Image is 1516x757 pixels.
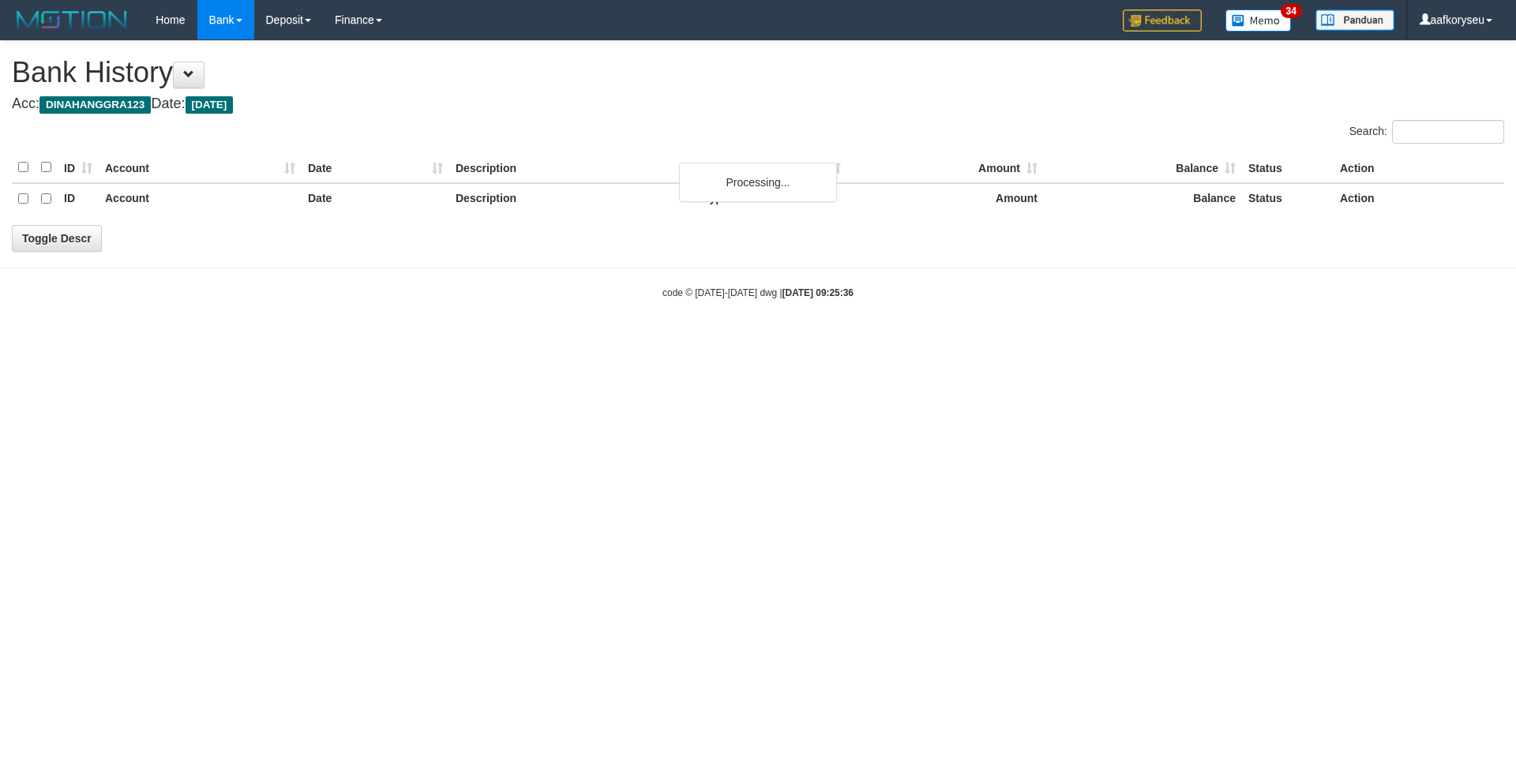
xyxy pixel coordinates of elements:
th: Action [1334,152,1504,183]
th: Status [1242,183,1334,214]
th: Amount [847,152,1044,183]
th: Status [1242,152,1334,183]
th: ID [58,183,99,214]
th: Description [449,183,697,214]
strong: [DATE] 09:25:36 [782,287,854,298]
th: Account [99,183,302,214]
div: Processing... [679,163,837,202]
th: Type [697,152,847,183]
span: 34 [1281,4,1302,18]
th: Description [449,152,697,183]
small: code © [DATE]-[DATE] dwg | [662,287,854,298]
img: Button%20Memo.svg [1225,9,1292,32]
th: Balance [1044,152,1242,183]
img: MOTION_logo.png [12,8,132,32]
img: Feedback.jpg [1123,9,1202,32]
th: Action [1334,183,1504,214]
th: Account [99,152,302,183]
label: Search: [1349,120,1504,144]
span: DINAHANGGRA123 [39,96,151,114]
th: Date [302,183,449,214]
th: Balance [1044,183,1242,214]
img: panduan.png [1315,9,1394,31]
h1: Bank History [12,57,1504,88]
th: Date [302,152,449,183]
input: Search: [1392,120,1504,144]
th: Amount [847,183,1044,214]
th: ID [58,152,99,183]
h4: Acc: Date: [12,96,1504,112]
span: [DATE] [186,96,234,114]
a: Toggle Descr [12,225,102,252]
